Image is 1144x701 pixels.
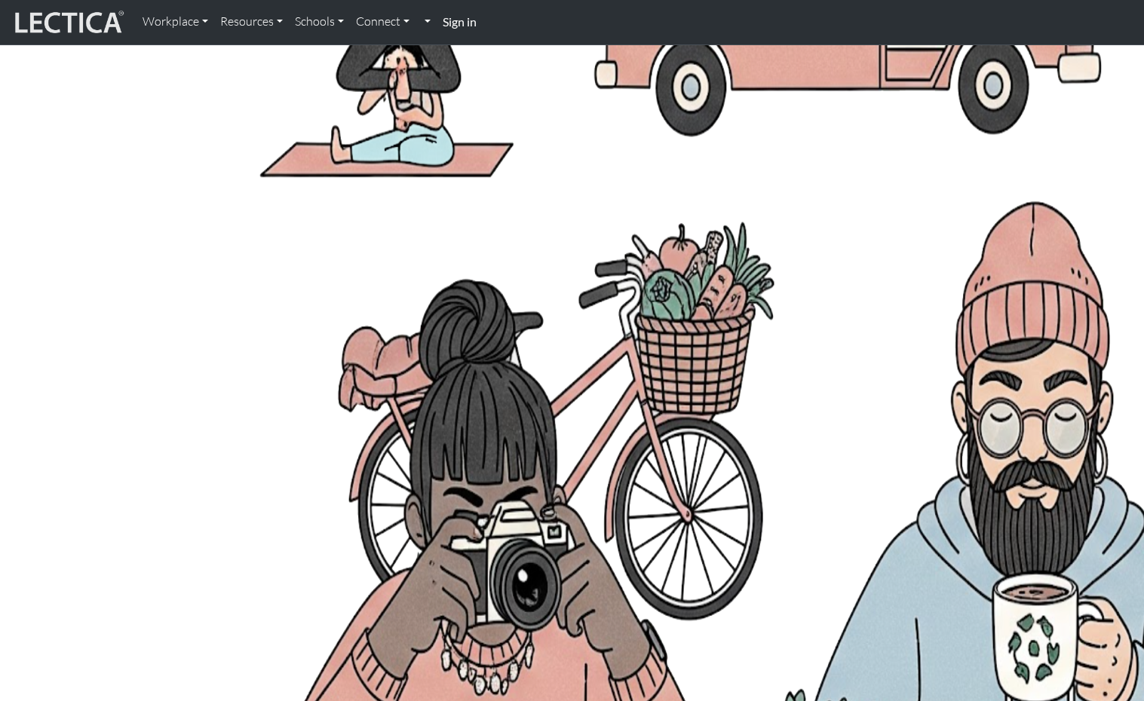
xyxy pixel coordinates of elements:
[214,6,289,38] a: Resources
[350,6,416,38] a: Connect
[11,8,124,37] img: lecticalive
[437,6,483,38] a: Sign in
[289,6,350,38] a: Schools
[136,6,214,38] a: Workplace
[443,14,477,29] strong: Sign in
